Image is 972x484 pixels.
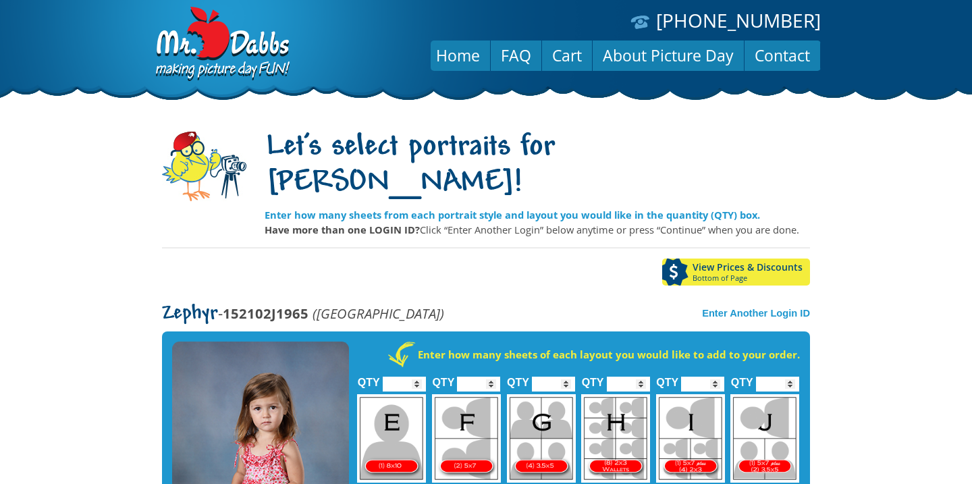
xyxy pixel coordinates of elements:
[265,222,810,237] p: Click “Enter Another Login” below anytime or press “Continue” when you are done.
[162,132,246,201] img: camera-mascot
[265,223,420,236] strong: Have more than one LOGIN ID?
[593,39,744,72] a: About Picture Day
[507,362,529,395] label: QTY
[745,39,820,72] a: Contact
[656,394,725,483] img: I
[656,362,678,395] label: QTY
[432,394,501,483] img: F
[656,7,821,33] a: [PHONE_NUMBER]
[542,39,592,72] a: Cart
[358,362,380,395] label: QTY
[426,39,490,72] a: Home
[162,306,444,321] p: -
[662,259,810,286] a: View Prices & DiscountsBottom of Page
[162,303,218,325] span: Zephyr
[432,362,454,395] label: QTY
[730,394,799,483] img: J
[151,7,292,82] img: Dabbs Company
[357,394,426,483] img: E
[265,208,760,221] strong: Enter how many sheets from each portrait style and layout you would like in the quantity (QTY) box.
[507,394,576,483] img: G
[582,362,604,395] label: QTY
[693,274,810,282] span: Bottom of Page
[491,39,541,72] a: FAQ
[702,308,810,319] a: Enter Another Login ID
[223,304,308,323] strong: 152102J1965
[418,348,800,361] strong: Enter how many sheets of each layout you would like to add to your order.
[265,130,810,202] h1: Let's select portraits for [PERSON_NAME]!
[731,362,753,395] label: QTY
[581,394,650,483] img: H
[313,304,444,323] em: ([GEOGRAPHIC_DATA])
